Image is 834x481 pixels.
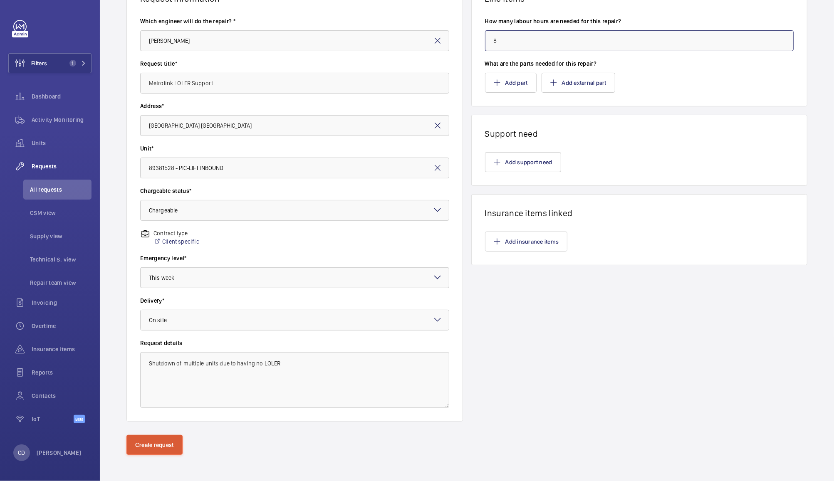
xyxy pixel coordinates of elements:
[30,185,92,194] span: All requests
[69,60,76,67] span: 1
[140,144,449,153] label: Unit*
[140,115,449,136] input: Enter address
[32,345,92,353] span: Insurance items
[32,298,92,307] span: Invoicing
[485,152,561,172] button: Add support need
[32,392,92,400] span: Contacts
[153,237,199,246] a: Client specific
[140,102,449,110] label: Address*
[140,254,449,262] label: Emergency level*
[140,17,449,25] label: Which engineer will do the repair? *
[32,139,92,147] span: Units
[140,59,449,68] label: Request title*
[126,435,183,455] button: Create request
[30,232,92,240] span: Supply view
[31,59,47,67] span: Filters
[485,208,794,218] h1: Insurance items linked
[32,116,92,124] span: Activity Monitoring
[485,232,568,252] button: Add insurance items
[18,449,25,457] p: CD
[140,30,449,51] input: Select engineer
[32,92,92,101] span: Dashboard
[153,229,199,237] p: Contract type
[485,17,794,25] label: How many labour hours are needed for this repair?
[140,73,449,94] input: Type request title
[30,279,92,287] span: Repair team view
[8,53,92,73] button: Filters1
[149,274,174,281] span: This week
[485,59,794,68] label: What are the parts needed for this repair?
[149,317,167,323] span: On site
[30,209,92,217] span: CSM view
[32,162,92,170] span: Requests
[485,73,537,93] button: Add part
[37,449,82,457] p: [PERSON_NAME]
[32,415,74,423] span: IoT
[140,296,449,305] label: Delivery*
[140,158,449,178] input: Enter unit
[140,339,449,347] label: Request details
[74,415,85,423] span: Beta
[140,187,449,195] label: Chargeable status*
[542,73,615,93] button: Add external part
[485,30,794,51] input: Type number of hours
[149,207,178,214] span: Chargeable
[30,255,92,264] span: Technical S. view
[32,322,92,330] span: Overtime
[485,128,794,139] h1: Support need
[32,368,92,377] span: Reports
